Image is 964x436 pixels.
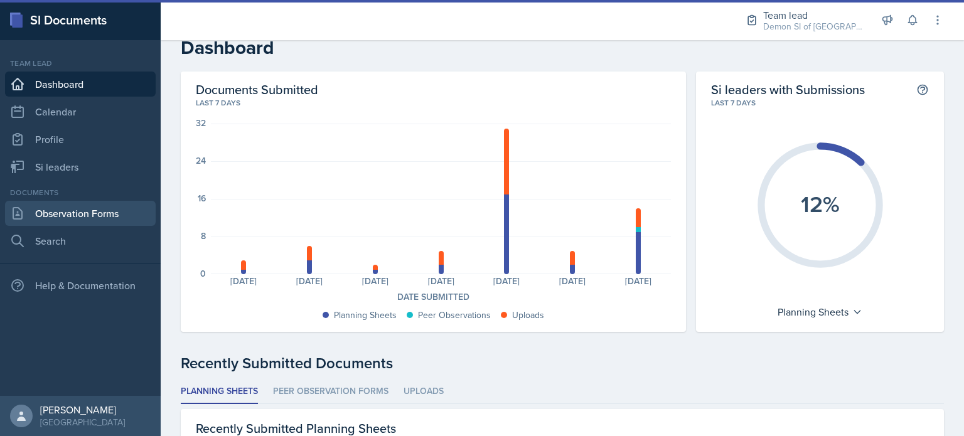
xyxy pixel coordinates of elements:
[763,20,864,33] div: Demon SI of [GEOGRAPHIC_DATA] / Fall 2025
[196,82,671,97] h2: Documents Submitted
[5,187,156,198] div: Documents
[5,58,156,69] div: Team lead
[5,201,156,226] a: Observation Forms
[196,156,206,165] div: 24
[540,277,606,285] div: [DATE]
[343,277,409,285] div: [DATE]
[181,352,944,375] div: Recently Submitted Documents
[334,309,397,322] div: Planning Sheets
[181,36,944,59] h2: Dashboard
[711,97,929,109] div: Last 7 days
[273,380,388,404] li: Peer Observation Forms
[5,273,156,298] div: Help & Documentation
[404,380,444,404] li: Uploads
[606,277,672,285] div: [DATE]
[196,97,671,109] div: Last 7 days
[40,403,125,416] div: [PERSON_NAME]
[5,228,156,253] a: Search
[40,416,125,428] div: [GEOGRAPHIC_DATA]
[763,8,864,23] div: Team lead
[801,188,840,220] text: 12%
[5,72,156,97] a: Dashboard
[408,277,474,285] div: [DATE]
[201,231,206,240] div: 8
[196,290,671,304] div: Date Submitted
[211,277,277,285] div: [DATE]
[771,302,869,322] div: Planning Sheets
[198,194,206,203] div: 16
[196,119,206,127] div: 32
[5,99,156,124] a: Calendar
[5,127,156,152] a: Profile
[512,309,544,322] div: Uploads
[418,309,491,322] div: Peer Observations
[200,269,206,278] div: 0
[277,277,343,285] div: [DATE]
[474,277,540,285] div: [DATE]
[5,154,156,179] a: Si leaders
[711,82,865,97] h2: Si leaders with Submissions
[181,380,258,404] li: Planning Sheets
